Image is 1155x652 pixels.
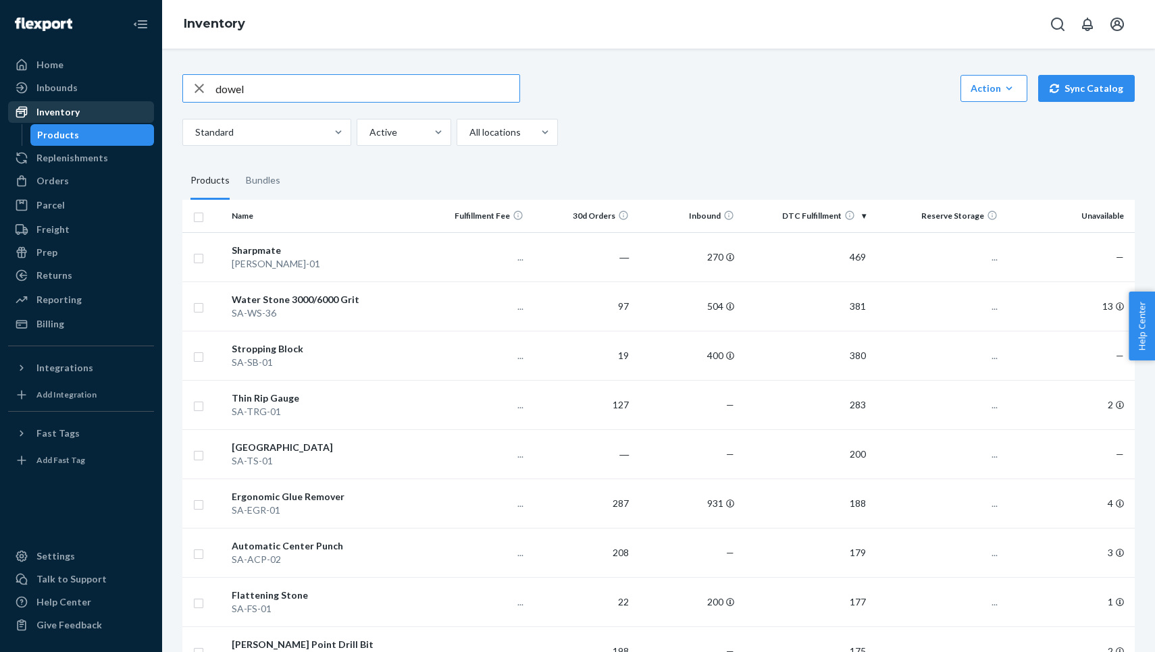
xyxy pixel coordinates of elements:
div: Stropping Block [232,342,418,356]
th: Fulfillment Fee [423,200,529,232]
th: Reserve Storage [871,200,1003,232]
a: Returns [8,265,154,286]
a: Settings [8,545,154,567]
a: Billing [8,313,154,335]
th: DTC Fulfillment [740,200,871,232]
span: — [1116,350,1124,361]
button: Open notifications [1074,11,1101,38]
a: Help Center [8,591,154,613]
a: Add Integration [8,384,154,406]
p: ... [429,447,523,461]
p: ... [429,349,523,362]
div: Integrations [36,361,93,375]
a: Talk to Support [8,568,154,590]
td: 283 [740,380,871,429]
td: 469 [740,232,871,281]
button: Open account menu [1104,11,1131,38]
td: 1 [1003,577,1135,626]
button: Open Search Box [1044,11,1071,38]
a: Inventory [8,101,154,123]
th: Inbound [634,200,740,232]
div: [GEOGRAPHIC_DATA] [232,441,418,454]
th: Unavailable [1003,200,1135,232]
div: [PERSON_NAME]-01 [232,257,418,271]
td: 2 [1003,380,1135,429]
a: Orders [8,170,154,192]
div: Help Center [36,595,91,609]
div: Inbounds [36,81,78,94]
div: SA-FS-01 [232,602,418,616]
div: Parcel [36,198,65,212]
div: Ergonomic Glue Remover [232,490,418,504]
button: Integrations [8,357,154,379]
span: — [726,399,734,410]
td: 200 [740,429,871,479]
span: — [1116,448,1124,460]
div: Sharpmate [232,244,418,257]
p: ... [877,250,998,264]
div: Reporting [36,293,82,306]
p: ... [877,595,998,609]
input: Active [368,126,369,139]
div: Prep [36,246,57,259]
div: Fast Tags [36,427,80,440]
td: ― [529,429,634,479]
span: — [1116,251,1124,263]
div: SA-TRG-01 [232,405,418,418]
div: [PERSON_NAME] Point Drill Bit [232,638,418,651]
th: Name [226,200,423,232]
div: Settings [36,549,75,563]
td: 4 [1003,479,1135,528]
p: ... [877,447,998,461]
div: Returns [36,269,72,282]
p: ... [877,546,998,560]
div: Water Stone 3000/6000 Grit [232,293,418,306]
td: 97 [529,281,634,331]
a: Add Fast Tag [8,450,154,471]
div: SA-ACP-02 [232,553,418,566]
p: ... [877,300,998,313]
div: Inventory [36,105,80,119]
div: Products [190,162,230,200]
div: Talk to Support [36,572,107,586]
div: Orders [36,174,69,188]
a: Inventory [184,16,245,31]
p: ... [877,497,998,510]
td: 127 [529,380,634,429]
div: Automatic Center Punch [232,539,418,553]
a: Home [8,54,154,76]
p: ... [429,497,523,510]
p: ... [429,300,523,313]
div: Freight [36,223,70,236]
div: Thin Rip Gauge [232,391,418,405]
th: 30d Orders [529,200,634,232]
div: Home [36,58,63,72]
td: 188 [740,479,871,528]
td: 381 [740,281,871,331]
a: Inbounds [8,77,154,99]
td: 504 [634,281,740,331]
div: SA-EGR-01 [232,504,418,517]
button: Close Navigation [127,11,154,38]
input: Standard [194,126,195,139]
input: All locations [468,126,469,139]
div: Give Feedback [36,618,102,632]
td: 287 [529,479,634,528]
div: SA-TS-01 [232,454,418,468]
button: Help Center [1129,292,1155,360]
p: ... [429,595,523,609]
div: SA-WS-36 [232,306,418,320]
p: ... [877,398,998,412]
td: 400 [634,331,740,380]
a: Reporting [8,289,154,310]
div: Add Fast Tag [36,454,85,466]
td: 931 [634,479,740,528]
td: 22 [529,577,634,626]
td: 177 [740,577,871,626]
ol: breadcrumbs [173,5,256,44]
button: Give Feedback [8,614,154,636]
div: Products [37,128,79,142]
div: Add Integration [36,389,97,400]
div: Bundles [246,162,280,200]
